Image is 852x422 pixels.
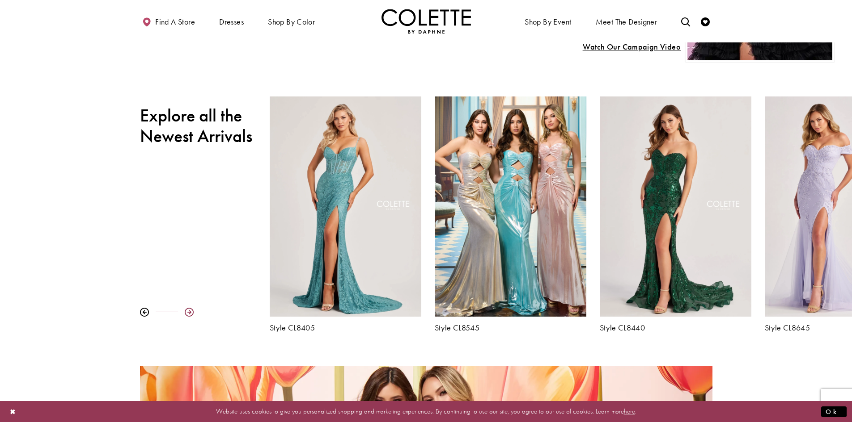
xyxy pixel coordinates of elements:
[624,407,635,416] a: here
[64,405,788,418] p: Website uses cookies to give you personalized shopping and marketing experiences. By continuing t...
[522,9,573,33] span: Shop By Event
[699,9,712,33] a: Check Wishlist
[266,9,317,33] span: Shop by color
[600,323,751,332] a: Style CL8440
[155,17,195,26] span: Find a store
[593,90,758,339] div: Colette by Daphne Style No. CL8440
[600,96,751,317] a: Visit Colette by Daphne Style No. CL8440 Page
[270,96,421,317] a: Visit Colette by Daphne Style No. CL8405 Page
[140,105,256,146] h2: Explore all the Newest Arrivals
[268,17,315,26] span: Shop by color
[270,323,421,332] a: Style CL8405
[435,323,586,332] a: Style CL8545
[5,404,21,419] button: Close Dialog
[679,9,692,33] a: Toggle search
[821,406,847,417] button: Submit Dialog
[435,96,586,317] a: Visit Colette by Daphne Style No. CL8545 Page
[525,17,571,26] span: Shop By Event
[428,90,593,339] div: Colette by Daphne Style No. CL8545
[596,17,657,26] span: Meet the designer
[219,17,244,26] span: Dresses
[582,42,681,51] span: Play Slide #15 Video
[593,9,660,33] a: Meet the designer
[140,9,197,33] a: Find a store
[263,90,428,339] div: Colette by Daphne Style No. CL8405
[217,9,246,33] span: Dresses
[381,9,471,33] a: Visit Home Page
[381,9,471,33] img: Colette by Daphne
